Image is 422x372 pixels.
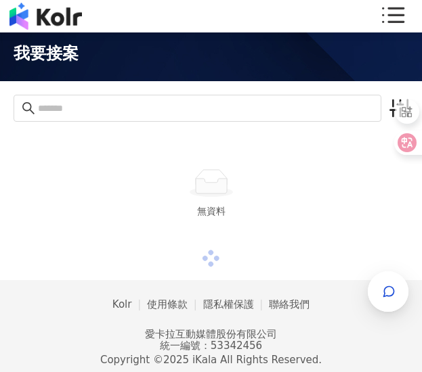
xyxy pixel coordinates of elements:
[100,352,322,368] div: Copyright © 2025 All Rights Reserved.
[147,298,203,310] a: 使用條款
[100,329,322,340] div: 愛卡拉互動媒體股份有限公司
[112,298,147,310] a: Kolr
[9,3,82,30] img: logo
[269,298,310,310] a: 聯絡我們
[203,298,270,310] a: 隱私權保護
[30,204,392,218] div: 無資料
[22,101,35,115] span: search
[192,354,217,366] a: iKala
[100,340,322,352] div: 統一編號：53342456
[14,43,79,66] span: 我要接案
